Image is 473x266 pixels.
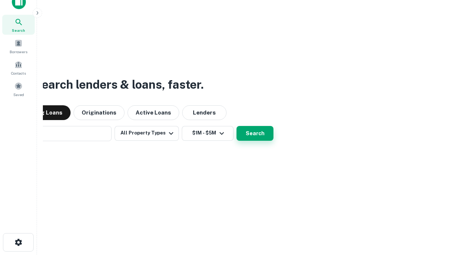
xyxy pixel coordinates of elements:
[2,58,35,78] a: Contacts
[115,126,179,141] button: All Property Types
[13,92,24,98] span: Saved
[10,49,27,55] span: Borrowers
[2,15,35,35] a: Search
[236,126,273,141] button: Search
[11,70,26,76] span: Contacts
[436,207,473,242] iframe: Chat Widget
[2,79,35,99] a: Saved
[182,126,234,141] button: $1M - $5M
[127,105,179,120] button: Active Loans
[182,105,227,120] button: Lenders
[2,36,35,56] a: Borrowers
[34,76,204,93] h3: Search lenders & loans, faster.
[12,27,25,33] span: Search
[74,105,125,120] button: Originations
